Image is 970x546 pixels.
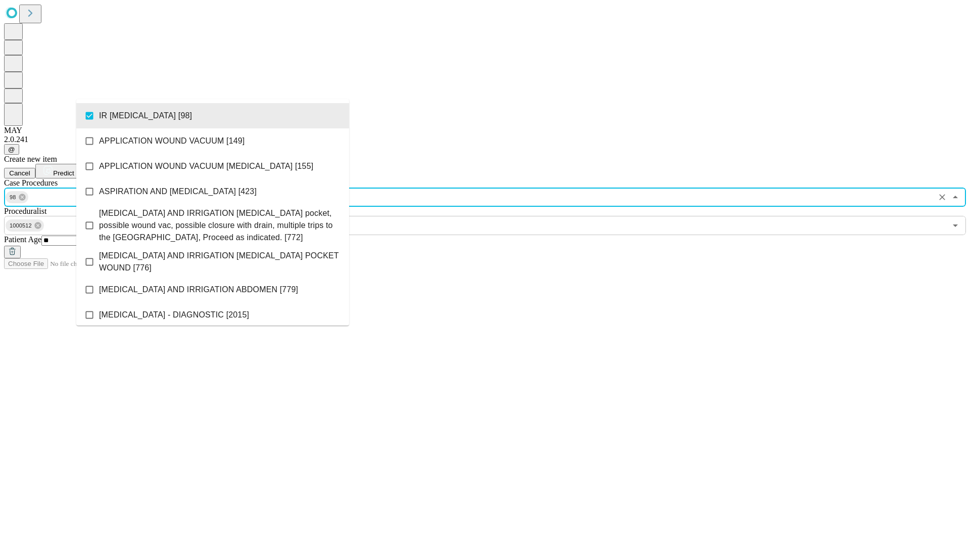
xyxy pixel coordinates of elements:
[99,110,192,122] span: IR [MEDICAL_DATA] [98]
[35,164,82,178] button: Predict
[8,146,15,153] span: @
[4,235,41,244] span: Patient Age
[4,135,966,144] div: 2.0.241
[6,191,28,203] div: 98
[99,207,341,244] span: [MEDICAL_DATA] AND IRRIGATION [MEDICAL_DATA] pocket, possible wound vac, possible closure with dr...
[6,220,36,232] span: 1000512
[9,169,30,177] span: Cancel
[99,135,245,147] span: APPLICATION WOUND VACUUM [149]
[6,192,20,203] span: 98
[948,190,962,204] button: Close
[4,144,19,155] button: @
[99,309,249,321] span: [MEDICAL_DATA] - DIAGNOSTIC [2015]
[948,218,962,233] button: Open
[99,250,341,274] span: [MEDICAL_DATA] AND IRRIGATION [MEDICAL_DATA] POCKET WOUND [776]
[935,190,949,204] button: Clear
[4,126,966,135] div: MAY
[6,219,44,232] div: 1000512
[4,178,58,187] span: Scheduled Procedure
[99,186,257,198] span: ASPIRATION AND [MEDICAL_DATA] [423]
[4,155,57,163] span: Create new item
[99,284,298,296] span: [MEDICAL_DATA] AND IRRIGATION ABDOMEN [779]
[4,168,35,178] button: Cancel
[4,207,46,215] span: Proceduralist
[99,160,313,172] span: APPLICATION WOUND VACUUM [MEDICAL_DATA] [155]
[53,169,74,177] span: Predict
